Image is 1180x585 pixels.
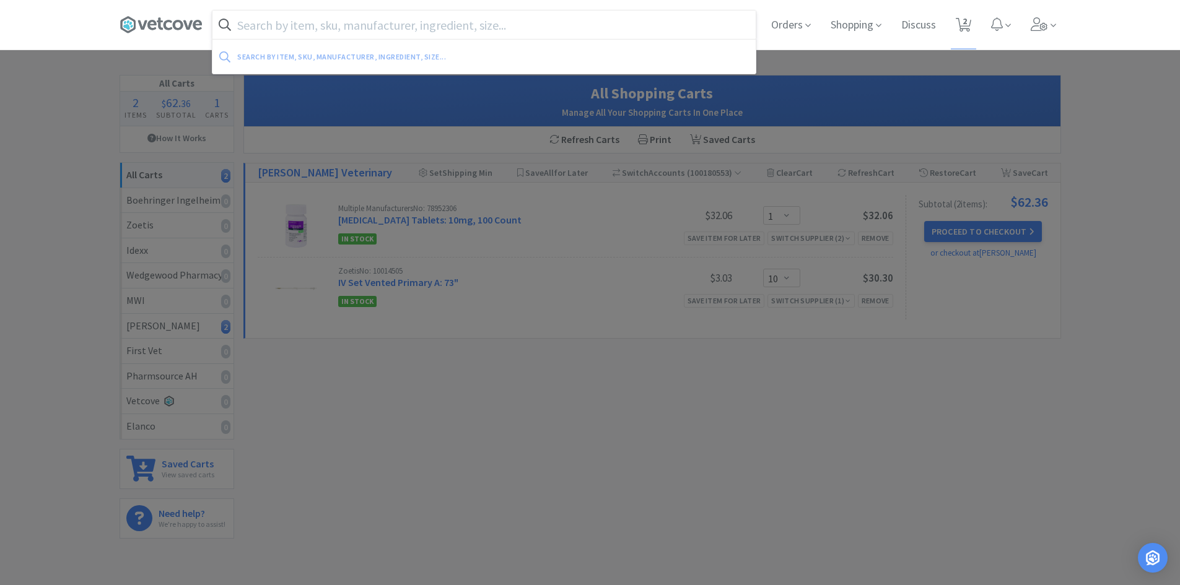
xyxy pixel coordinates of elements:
[1138,543,1168,573] div: Open Intercom Messenger
[896,20,941,31] a: Discuss
[237,47,597,66] div: Search by item, sku, manufacturer, ingredient, size...
[951,21,976,32] a: 2
[212,11,756,39] input: Search by item, sku, manufacturer, ingredient, size...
